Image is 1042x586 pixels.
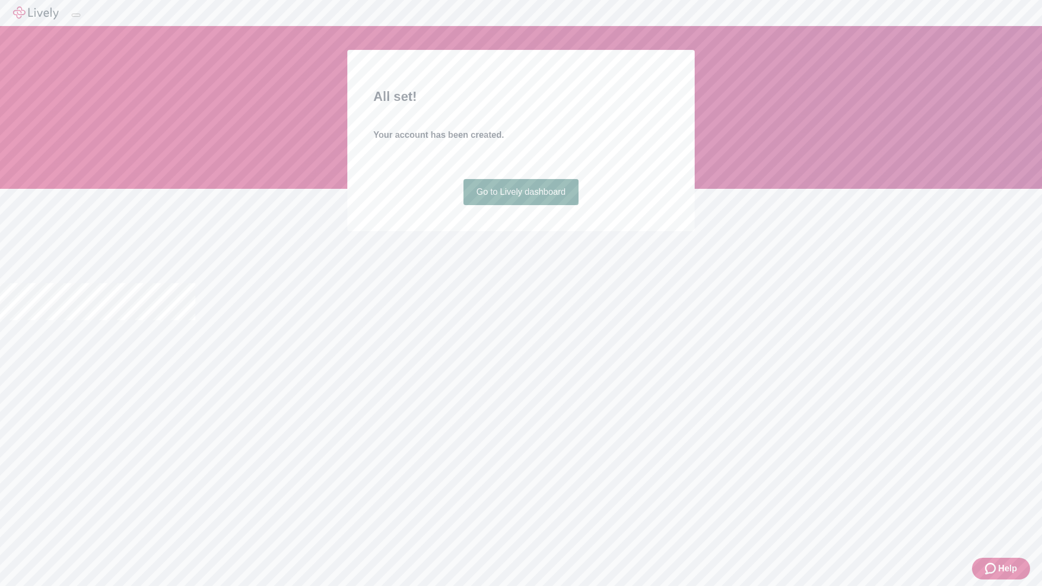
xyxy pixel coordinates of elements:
[13,7,59,20] img: Lively
[998,562,1017,575] span: Help
[463,179,579,205] a: Go to Lively dashboard
[972,558,1030,579] button: Zendesk support iconHelp
[373,129,669,142] h4: Your account has been created.
[985,562,998,575] svg: Zendesk support icon
[72,14,80,17] button: Log out
[373,87,669,106] h2: All set!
